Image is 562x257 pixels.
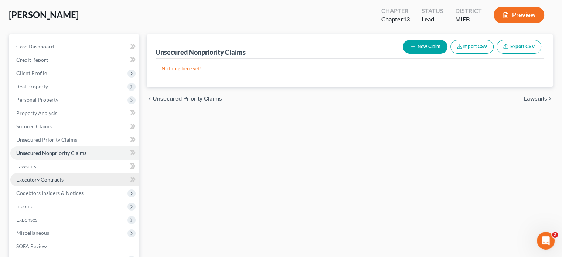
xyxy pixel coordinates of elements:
[455,7,482,15] div: District
[494,7,544,23] button: Preview
[16,203,33,209] span: Income
[10,240,139,253] a: SOFA Review
[10,160,139,173] a: Lawsuits
[403,40,447,54] button: New Claim
[16,70,47,76] span: Client Profile
[10,146,139,160] a: Unsecured Nonpriority Claims
[10,106,139,120] a: Property Analysis
[547,96,553,102] i: chevron_right
[524,96,553,102] button: Lawsuits chevron_right
[10,173,139,186] a: Executory Contracts
[16,243,47,249] span: SOFA Review
[10,133,139,146] a: Unsecured Priority Claims
[403,16,410,23] span: 13
[16,230,49,236] span: Miscellaneous
[9,9,79,20] span: [PERSON_NAME]
[16,150,86,156] span: Unsecured Nonpriority Claims
[16,43,54,50] span: Case Dashboard
[147,96,153,102] i: chevron_left
[16,216,37,223] span: Expenses
[10,120,139,133] a: Secured Claims
[16,136,77,143] span: Unsecured Priority Claims
[161,65,538,72] p: Nothing here yet!
[153,96,222,102] span: Unsecured Priority Claims
[422,7,443,15] div: Status
[10,40,139,53] a: Case Dashboard
[16,57,48,63] span: Credit Report
[10,53,139,67] a: Credit Report
[16,190,84,196] span: Codebtors Insiders & Notices
[147,96,222,102] button: chevron_left Unsecured Priority Claims
[156,48,246,57] div: Unsecured Nonpriority Claims
[381,7,410,15] div: Chapter
[16,110,57,116] span: Property Analysis
[16,123,52,129] span: Secured Claims
[450,40,494,54] button: Import CSV
[455,15,482,24] div: MIEB
[16,83,48,89] span: Real Property
[381,15,410,24] div: Chapter
[537,232,555,250] iframe: Intercom live chat
[16,97,58,103] span: Personal Property
[16,163,36,169] span: Lawsuits
[16,176,64,183] span: Executory Contracts
[497,40,541,54] a: Export CSV
[524,96,547,102] span: Lawsuits
[422,15,443,24] div: Lead
[552,232,558,238] span: 2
